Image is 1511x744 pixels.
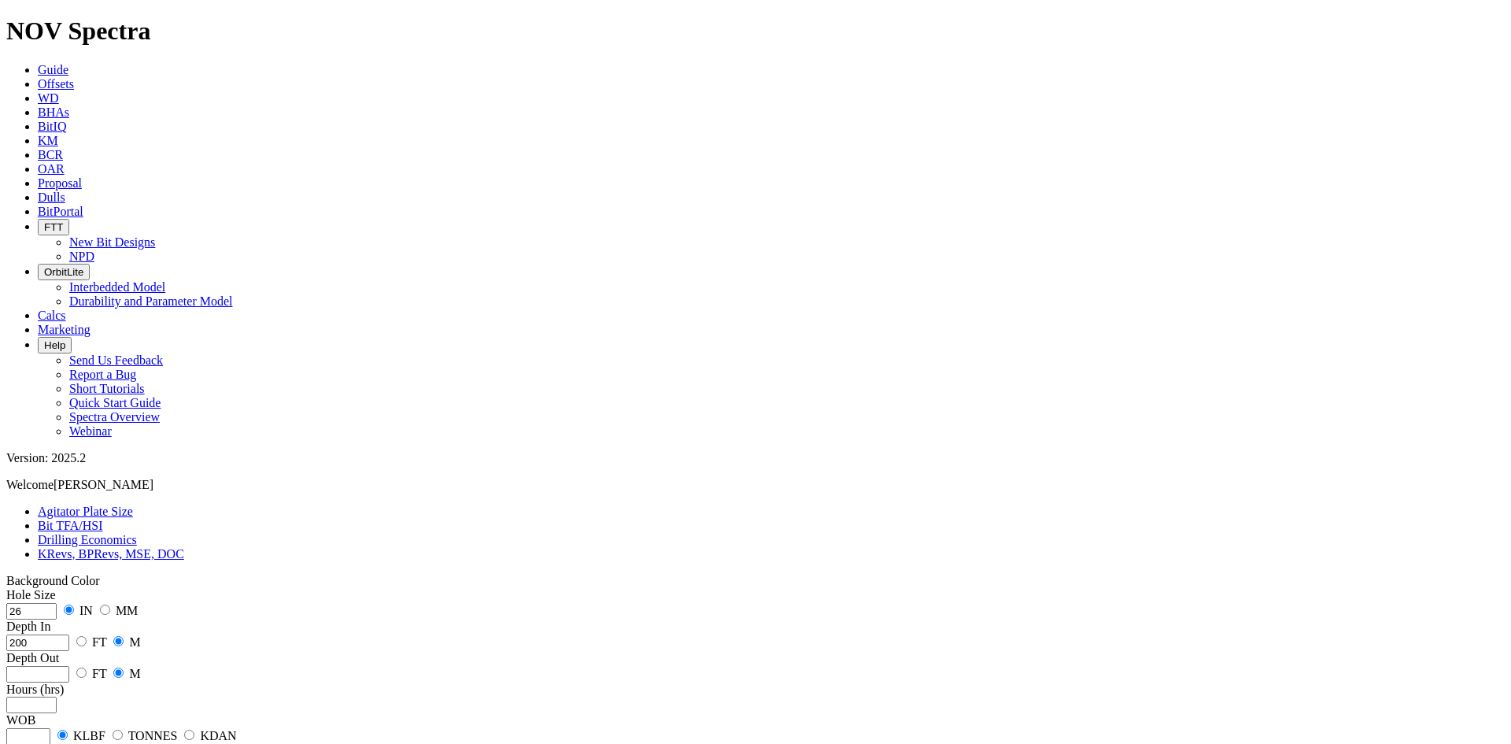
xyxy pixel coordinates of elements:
[69,250,94,263] a: NPD
[38,323,91,336] a: Marketing
[92,635,106,649] label: FT
[38,134,58,147] a: KM
[38,105,69,119] a: BHAs
[38,219,69,235] button: FTT
[38,337,72,353] button: Help
[38,63,68,76] a: Guide
[6,478,1505,492] p: Welcome
[54,478,153,491] span: [PERSON_NAME]
[69,368,136,381] a: Report a Bug
[6,574,100,587] a: Toggle Light/Dark Background Color
[128,729,178,742] label: TONNES
[38,264,90,280] button: OrbitLite
[6,620,50,633] label: Depth In
[38,505,133,518] a: Agitator Plate Size
[38,309,66,322] a: Calcs
[6,651,59,664] label: Depth Out
[38,519,103,532] a: Bit TFA/HSI
[38,205,83,218] a: BitPortal
[69,353,163,367] a: Send Us Feedback
[116,604,138,617] label: MM
[69,396,161,409] a: Quick Start Guide
[69,410,160,424] a: Spectra Overview
[129,635,140,649] label: M
[38,91,59,105] a: WD
[6,683,64,696] label: Hours (hrs)
[92,667,106,680] label: FT
[38,77,74,91] a: Offsets
[6,588,56,601] label: Hole Size
[69,424,112,438] a: Webinar
[200,729,236,742] label: KDAN
[6,451,1505,465] div: Version: 2025.2
[38,120,66,133] a: BitIQ
[73,729,105,742] label: KLBF
[69,235,155,249] a: New Bit Designs
[69,280,165,294] a: Interbedded Model
[69,294,233,308] a: Durability and Parameter Model
[6,713,35,727] label: WOB
[6,17,1505,46] h1: NOV Spectra
[38,148,63,161] a: BCR
[79,604,93,617] label: IN
[38,533,137,546] a: Drilling Economics
[38,162,65,176] a: OAR
[38,547,184,561] a: KRevs, BPRevs, MSE, DOC
[44,221,63,233] span: FTT
[38,191,65,204] a: Dulls
[44,266,83,278] span: OrbitLite
[129,667,140,680] label: M
[44,339,65,351] span: Help
[69,382,145,395] a: Short Tutorials
[38,176,82,190] a: Proposal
